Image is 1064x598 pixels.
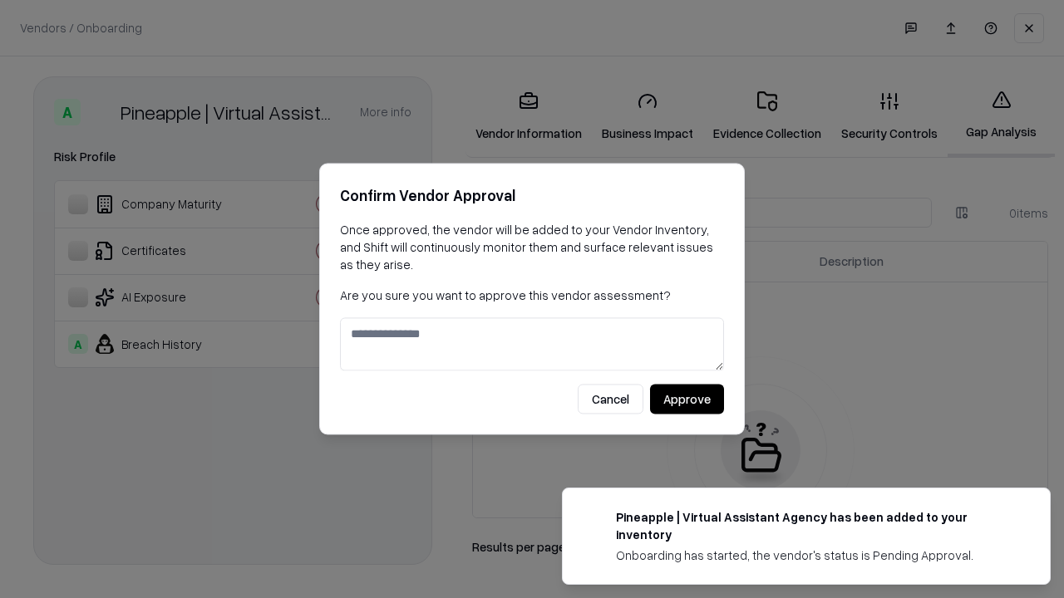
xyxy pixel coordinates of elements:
button: Approve [650,385,724,414]
p: Are you sure you want to approve this vendor assessment? [340,287,724,304]
div: Onboarding has started, the vendor's status is Pending Approval. [616,547,1010,564]
div: Pineapple | Virtual Assistant Agency has been added to your inventory [616,508,1010,543]
p: Once approved, the vendor will be added to your Vendor Inventory, and Shift will continuously mon... [340,221,724,273]
h2: Confirm Vendor Approval [340,184,724,208]
img: trypineapple.com [583,508,603,528]
button: Cancel [578,385,643,414]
